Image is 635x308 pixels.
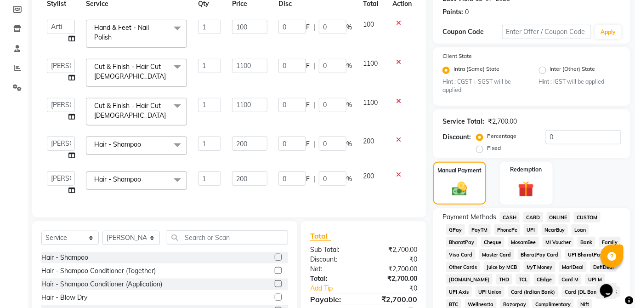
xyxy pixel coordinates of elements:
[481,237,505,247] span: Cheque
[446,262,480,272] span: Other Cards
[313,23,315,32] span: |
[524,224,538,235] span: UPI
[363,172,374,180] span: 200
[484,262,520,272] span: Juice by MCB
[141,175,145,183] a: x
[513,179,539,199] img: _gift.svg
[346,139,352,149] span: %
[547,212,571,222] span: ONLINE
[469,224,491,235] span: PayTM
[346,100,352,110] span: %
[363,137,374,145] span: 200
[585,274,605,285] span: UPI M
[41,266,156,276] div: Hair - Shampoo Conditioner (Together)
[303,255,364,264] div: Discount:
[494,224,521,235] span: PhonePe
[141,140,145,148] a: x
[374,284,424,293] div: ₹0
[518,249,562,260] span: BharatPay Card
[454,65,499,76] label: Intra (Same) State
[578,237,595,247] span: Bank
[363,294,424,305] div: ₹2,700.00
[442,78,525,95] small: Hint : CGST + SGST will be applied
[442,117,484,126] div: Service Total:
[502,25,592,39] input: Enter Offer / Coupon Code
[487,132,516,140] label: Percentage
[363,59,378,68] span: 1100
[442,27,502,37] div: Coupon Code
[41,279,162,289] div: Hair - Shampoo Conditioner (Application)
[508,237,539,247] span: MosamBee
[550,65,595,76] label: Inter (Other) State
[363,255,424,264] div: ₹0
[442,212,496,222] span: Payment Methods
[446,224,465,235] span: GPay
[534,274,555,285] span: CEdge
[313,61,315,71] span: |
[112,33,116,41] a: x
[523,212,543,222] span: CARD
[41,253,88,262] div: Hair - Shampoo
[313,100,315,110] span: |
[346,61,352,71] span: %
[94,63,166,80] span: Cut & Finish - Hair Cut [DEMOGRAPHIC_DATA]
[442,7,463,17] div: Points:
[363,20,374,29] span: 100
[41,293,87,302] div: Hair - Blow Dry
[437,166,482,175] label: Manual Payment
[363,274,424,284] div: ₹2,700.00
[446,249,476,260] span: Visa Card
[310,231,331,241] span: Total
[94,140,141,148] span: Hair - Shampoo
[465,7,469,17] div: 0
[442,52,472,60] label: Client State
[510,165,542,174] label: Redemption
[476,286,505,297] span: UPI Union
[496,274,512,285] span: THD
[508,286,559,297] span: Card (Indian Bank)
[446,274,493,285] span: [DOMAIN_NAME]
[94,23,149,41] span: Hand & Feet - Nail Polish
[599,237,621,247] span: Family
[542,224,568,235] span: NearBuy
[303,245,364,255] div: Sub Total:
[303,264,364,274] div: Net:
[313,174,315,184] span: |
[363,245,424,255] div: ₹2,700.00
[303,274,364,284] div: Total:
[306,61,310,71] span: F
[306,139,310,149] span: F
[562,286,604,297] span: Card (DL Bank)
[559,262,587,272] span: MariDeal
[166,111,170,120] a: x
[595,25,621,39] button: Apply
[524,262,556,272] span: MyT Money
[306,174,310,184] span: F
[313,139,315,149] span: |
[306,100,310,110] span: F
[94,175,141,183] span: Hair - Shampoo
[488,117,517,126] div: ₹2,700.00
[442,132,471,142] div: Discount:
[487,144,501,152] label: Fixed
[346,174,352,184] span: %
[303,294,364,305] div: Payable:
[306,23,310,32] span: F
[363,264,424,274] div: ₹2,700.00
[166,72,170,80] a: x
[539,78,622,86] small: Hint : IGST will be applied
[448,180,472,198] img: _cash.svg
[94,102,166,120] span: Cut & Finish - Hair Cut [DEMOGRAPHIC_DATA]
[303,284,374,293] a: Add Tip
[446,237,477,247] span: BharatPay
[346,23,352,32] span: %
[446,286,472,297] span: UPI Axis
[559,274,582,285] span: Card M
[500,212,520,222] span: CASH
[543,237,574,247] span: MI Voucher
[516,274,531,285] span: TCL
[167,230,288,245] input: Search or Scan
[574,212,601,222] span: CUSTOM
[572,224,589,235] span: Loan
[596,271,626,299] iframe: chat widget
